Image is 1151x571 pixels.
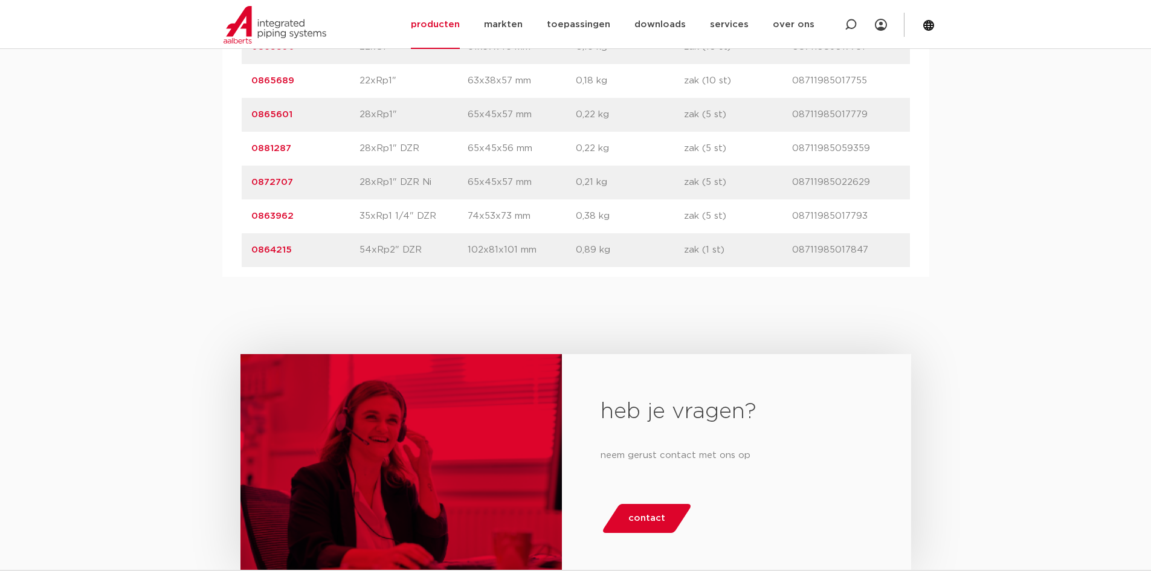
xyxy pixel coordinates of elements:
[251,245,292,254] a: 0864215
[792,175,900,190] p: 08711985022629
[468,175,576,190] p: 65x45x57 mm
[684,243,792,257] p: zak (1 st)
[684,141,792,156] p: zak (5 st)
[251,76,294,85] a: 0865689
[601,504,693,533] a: contact
[251,178,293,187] a: 0872707
[792,243,900,257] p: 08711985017847
[576,243,684,257] p: 0,89 kg
[601,446,872,465] p: neem gerust contact met ons op
[251,110,292,119] a: 0865601
[359,243,468,257] p: 54xRp2" DZR
[468,209,576,224] p: 74x53x73 mm
[792,74,900,88] p: 08711985017755
[468,108,576,122] p: 65x45x57 mm
[576,175,684,190] p: 0,21 kg
[792,141,900,156] p: 08711985059359
[576,141,684,156] p: 0,22 kg
[576,108,684,122] p: 0,22 kg
[359,108,468,122] p: 28xRp1"
[359,209,468,224] p: 35xRp1 1/4" DZR
[251,211,294,221] a: 0863962
[251,144,291,153] a: 0881287
[684,175,792,190] p: zak (5 st)
[576,74,684,88] p: 0,18 kg
[468,243,576,257] p: 102x81x101 mm
[359,74,468,88] p: 22xRp1"
[576,209,684,224] p: 0,38 kg
[359,141,468,156] p: 28xRp1" DZR
[792,108,900,122] p: 08711985017779
[684,209,792,224] p: zak (5 st)
[359,175,468,190] p: 28xRp1" DZR Ni
[601,398,872,427] h2: heb je vragen?
[468,74,576,88] p: 63x38x57 mm
[628,509,665,528] span: contact
[792,209,900,224] p: 08711985017793
[684,74,792,88] p: zak (10 st)
[468,141,576,156] p: 65x45x56 mm
[684,108,792,122] p: zak (5 st)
